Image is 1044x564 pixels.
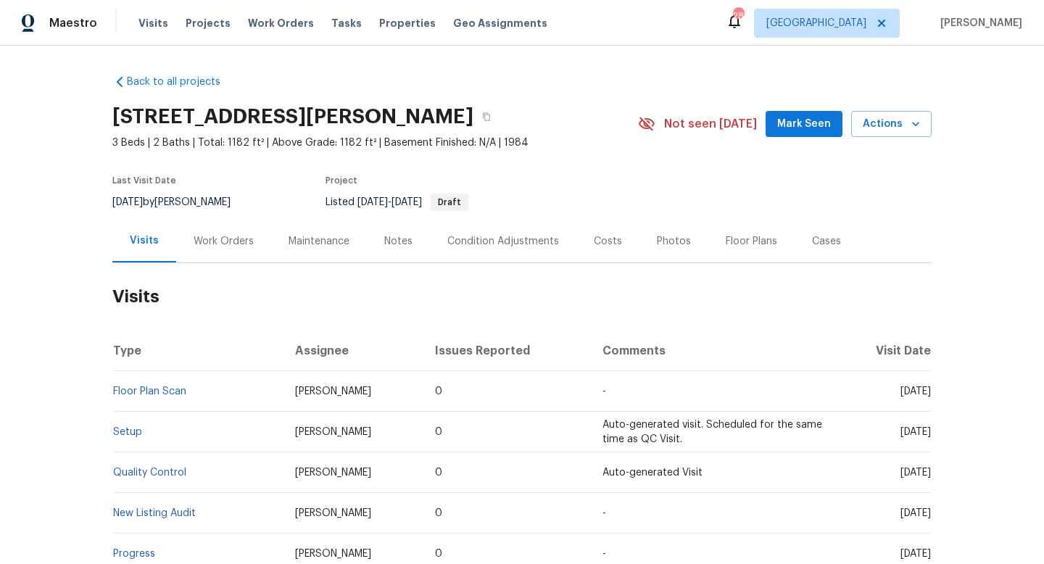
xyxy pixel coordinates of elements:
[357,197,422,207] span: -
[295,508,371,518] span: [PERSON_NAME]
[112,263,932,331] h2: Visits
[113,468,186,478] a: Quality Control
[726,234,777,249] div: Floor Plans
[295,386,371,397] span: [PERSON_NAME]
[112,176,176,185] span: Last Visit Date
[112,109,473,124] h2: [STREET_ADDRESS][PERSON_NAME]
[112,75,252,89] a: Back to all projects
[900,549,931,559] span: [DATE]
[295,468,371,478] span: [PERSON_NAME]
[900,386,931,397] span: [DATE]
[863,115,920,133] span: Actions
[112,194,248,211] div: by [PERSON_NAME]
[112,136,638,150] span: 3 Beds | 2 Baths | Total: 1182 ft² | Above Grade: 1182 ft² | Basement Finished: N/A | 1984
[602,468,703,478] span: Auto-generated Visit
[391,197,422,207] span: [DATE]
[447,234,559,249] div: Condition Adjustments
[473,104,500,130] button: Copy Address
[935,16,1022,30] span: [PERSON_NAME]
[900,468,931,478] span: [DATE]
[326,197,468,207] span: Listed
[435,508,442,518] span: 0
[777,115,831,133] span: Mark Seen
[138,16,168,30] span: Visits
[384,234,413,249] div: Notes
[812,234,841,249] div: Cases
[326,176,357,185] span: Project
[295,427,371,437] span: [PERSON_NAME]
[766,111,842,138] button: Mark Seen
[900,508,931,518] span: [DATE]
[113,427,142,437] a: Setup
[602,420,822,444] span: Auto-generated visit. Scheduled for the same time as QC Visit.
[657,234,691,249] div: Photos
[432,198,467,207] span: Draft
[423,331,590,371] th: Issues Reported
[602,386,606,397] span: -
[186,16,231,30] span: Projects
[900,427,931,437] span: [DATE]
[379,16,436,30] span: Properties
[594,234,622,249] div: Costs
[331,18,362,28] span: Tasks
[283,331,424,371] th: Assignee
[112,331,283,371] th: Type
[453,16,547,30] span: Geo Assignments
[113,386,186,397] a: Floor Plan Scan
[837,331,932,371] th: Visit Date
[435,386,442,397] span: 0
[113,508,196,518] a: New Listing Audit
[435,549,442,559] span: 0
[49,16,97,30] span: Maestro
[766,16,866,30] span: [GEOGRAPHIC_DATA]
[194,234,254,249] div: Work Orders
[113,549,155,559] a: Progress
[289,234,349,249] div: Maintenance
[602,549,606,559] span: -
[130,233,159,248] div: Visits
[248,16,314,30] span: Work Orders
[851,111,932,138] button: Actions
[435,427,442,437] span: 0
[602,508,606,518] span: -
[591,331,837,371] th: Comments
[112,197,143,207] span: [DATE]
[295,549,371,559] span: [PERSON_NAME]
[664,117,757,131] span: Not seen [DATE]
[733,9,743,23] div: 28
[435,468,442,478] span: 0
[357,197,388,207] span: [DATE]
